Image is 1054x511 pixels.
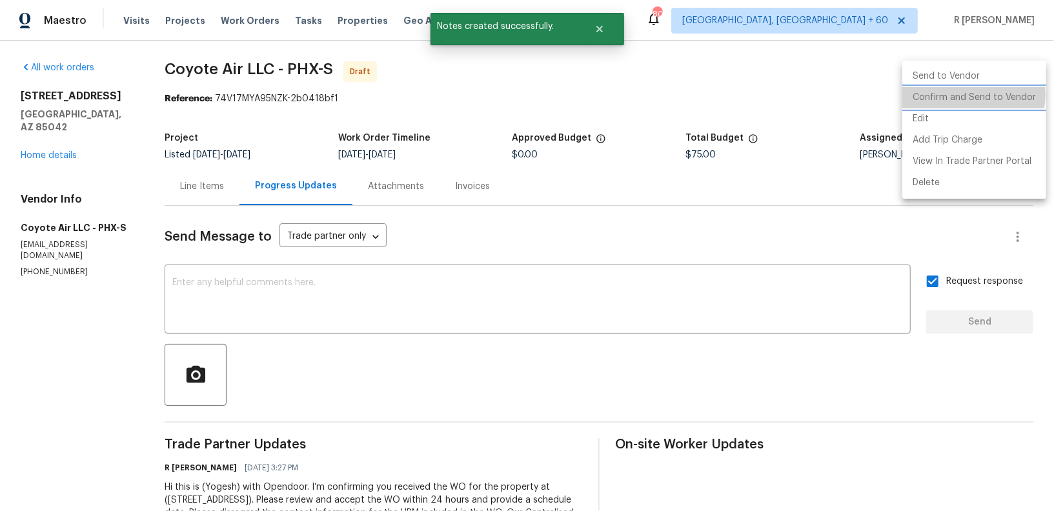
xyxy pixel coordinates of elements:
li: Add Trip Charge [902,130,1046,151]
li: Send to Vendor [902,66,1046,87]
li: Edit [902,108,1046,130]
li: View In Trade Partner Portal [902,151,1046,172]
li: Confirm and Send to Vendor [902,87,1046,108]
li: Delete [902,172,1046,194]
